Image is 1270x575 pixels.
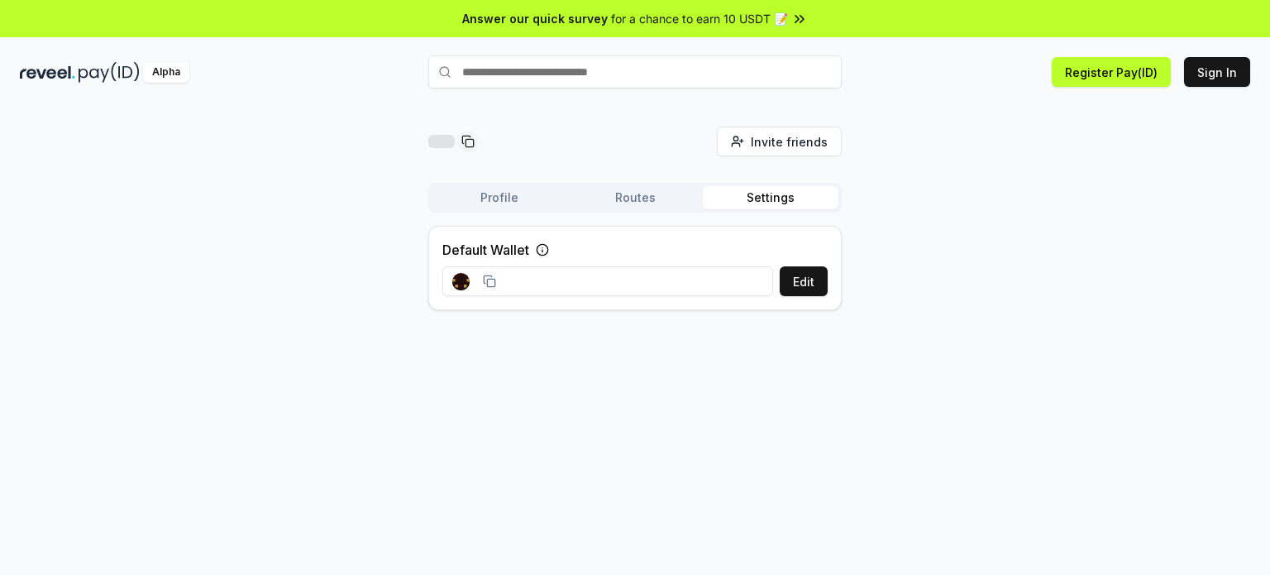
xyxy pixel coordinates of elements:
[703,186,838,209] button: Settings
[432,186,567,209] button: Profile
[462,10,608,27] span: Answer our quick survey
[442,240,529,260] label: Default Wallet
[780,266,828,296] button: Edit
[751,133,828,151] span: Invite friends
[1052,57,1171,87] button: Register Pay(ID)
[611,10,788,27] span: for a chance to earn 10 USDT 📝
[1184,57,1250,87] button: Sign In
[717,127,842,156] button: Invite friends
[20,62,75,83] img: reveel_dark
[567,186,703,209] button: Routes
[143,62,189,83] div: Alpha
[79,62,140,83] img: pay_id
